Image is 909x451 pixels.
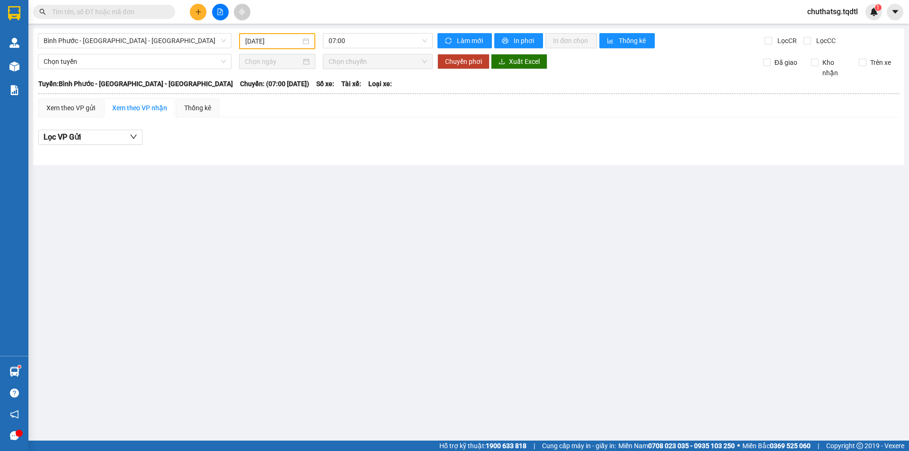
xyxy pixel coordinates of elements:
[771,57,801,68] span: Đã giao
[457,35,484,46] span: Làm mới
[437,33,492,48] button: syncLàm mới
[46,103,95,113] div: Xem theo VP gửi
[316,79,334,89] span: Số xe:
[44,34,226,48] span: Bình Phước - Bình Dương - Quảng Trị
[737,444,740,448] span: ⚪️
[130,133,137,141] span: down
[812,35,837,46] span: Lọc CC
[9,62,19,71] img: warehouse-icon
[234,4,250,20] button: aim
[437,54,490,69] button: Chuyển phơi
[445,37,453,45] span: sync
[876,4,880,11] span: 1
[542,441,616,451] span: Cung cấp máy in - giấy in:
[10,410,19,419] span: notification
[494,33,543,48] button: printerIn phơi
[607,37,615,45] span: bar-chart
[491,54,547,69] button: downloadXuất Excel
[329,34,427,48] span: 07:00
[245,36,301,46] input: 14/10/2025
[38,80,233,88] b: Tuyến: Bình Phước - [GEOGRAPHIC_DATA] - [GEOGRAPHIC_DATA]
[18,365,21,368] sup: 1
[245,56,301,67] input: Chọn ngày
[44,54,226,69] span: Chọn tuyến
[38,130,143,145] button: Lọc VP Gửi
[217,9,223,15] span: file-add
[819,57,852,78] span: Kho nhận
[195,9,202,15] span: plus
[212,4,229,20] button: file-add
[770,442,811,450] strong: 0369 525 060
[818,441,819,451] span: |
[891,8,900,16] span: caret-down
[514,35,535,46] span: In phơi
[887,4,903,20] button: caret-down
[39,9,46,15] span: search
[866,57,895,68] span: Trên xe
[44,131,81,143] span: Lọc VP Gửi
[502,37,510,45] span: printer
[486,442,526,450] strong: 1900 633 818
[8,6,20,20] img: logo-vxr
[599,33,655,48] button: bar-chartThống kê
[10,389,19,398] span: question-circle
[341,79,361,89] span: Tài xế:
[856,442,863,449] span: copyright
[9,367,19,377] img: warehouse-icon
[870,8,878,16] img: icon-new-feature
[184,103,211,113] div: Thống kê
[875,4,882,11] sup: 1
[439,441,526,451] span: Hỗ trợ kỹ thuật:
[329,54,427,69] span: Chọn chuyến
[112,103,167,113] div: Xem theo VP nhận
[10,431,19,440] span: message
[742,441,811,451] span: Miền Bắc
[239,9,245,15] span: aim
[619,35,647,46] span: Thống kê
[9,38,19,48] img: warehouse-icon
[52,7,164,17] input: Tìm tên, số ĐT hoặc mã đơn
[800,6,865,18] span: chuthatsg.tqdtl
[545,33,597,48] button: In đơn chọn
[240,79,309,89] span: Chuyến: (07:00 [DATE])
[190,4,206,20] button: plus
[618,441,735,451] span: Miền Nam
[774,35,798,46] span: Lọc CR
[534,441,535,451] span: |
[648,442,735,450] strong: 0708 023 035 - 0935 103 250
[368,79,392,89] span: Loại xe:
[9,85,19,95] img: solution-icon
